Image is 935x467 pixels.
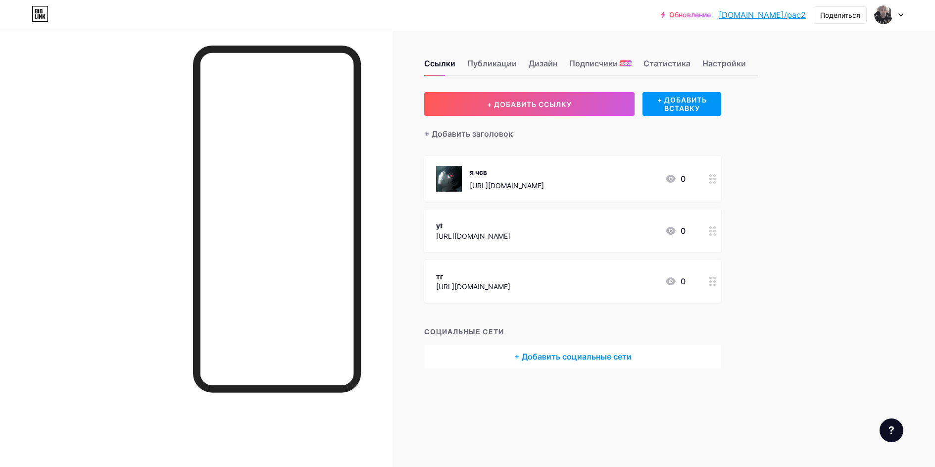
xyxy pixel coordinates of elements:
[874,5,893,24] img: pac2
[436,232,510,240] ya-tr-span: [URL][DOMAIN_NAME]
[719,10,806,20] ya-tr-span: [DOMAIN_NAME]/pac2
[719,9,806,21] a: [DOMAIN_NAME]/pac2
[436,166,462,192] img: я чсв
[467,57,517,69] ya-tr-span: Публикации
[665,225,686,237] div: 0
[820,11,860,19] ya-tr-span: Поделиться
[470,181,544,190] ya-tr-span: [URL][DOMAIN_NAME]
[436,272,443,280] ya-tr-span: тг
[529,58,557,68] ya-tr-span: Дизайн
[424,58,455,68] ya-tr-span: Ссылки
[470,168,487,176] ya-tr-span: я чсв
[436,221,443,230] ya-tr-span: yt
[424,128,513,140] ya-tr-span: + Добавить заголовок
[424,92,635,116] button: + ДОБАВИТЬ ССЫЛКУ
[702,58,746,68] ya-tr-span: Настройки
[642,96,721,112] ya-tr-span: + ДОБАВИТЬ ВСТАВКУ
[514,351,632,363] ya-tr-span: + Добавить социальные сети
[569,57,618,69] ya-tr-span: Подписчики
[665,173,686,185] div: 0
[487,100,572,108] ya-tr-span: + ДОБАВИТЬ ССЫЛКУ
[436,282,510,291] ya-tr-span: [URL][DOMAIN_NAME]
[669,11,711,19] ya-tr-span: Обновление
[643,58,690,68] ya-tr-span: Статистика
[619,61,633,66] ya-tr-span: НОВОЕ
[424,327,504,336] ya-tr-span: СОЦИАЛЬНЫЕ СЕТИ
[665,275,686,287] div: 0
